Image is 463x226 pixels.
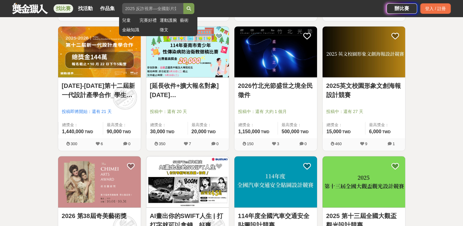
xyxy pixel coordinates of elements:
[54,4,73,13] a: 找比賽
[62,211,137,220] a: 2026 第38屆奇美藝術獎
[107,129,122,134] span: 90,000
[207,130,215,134] span: TWD
[327,129,342,134] span: 15,000
[323,156,405,207] img: Cover Image
[342,130,350,134] span: TWD
[238,108,313,115] span: 投稿中：還有 大約 1 個月
[146,26,229,78] a: Cover Image
[192,122,225,128] span: 最高獎金：
[150,129,165,134] span: 30,000
[101,141,103,146] span: 6
[160,27,194,33] a: 徵文
[122,27,157,33] a: 金融知識
[58,26,141,77] img: Cover Image
[122,17,136,24] a: 兒童
[326,108,401,115] span: 投稿中：還有 27 天
[150,122,184,128] span: 總獎金：
[365,141,367,146] span: 9
[189,141,191,146] span: 7
[128,141,130,146] span: 0
[282,122,313,128] span: 最高獎金：
[160,17,177,24] a: 運動護腕
[234,26,317,78] a: Cover Image
[261,130,269,134] span: TWD
[369,122,401,128] span: 最高獎金：
[71,141,77,146] span: 300
[140,17,157,24] a: 完賽好禮
[62,108,137,115] span: 投稿即將開始：還有 21 天
[85,130,93,134] span: TWD
[304,141,307,146] span: 0
[146,26,229,77] img: Cover Image
[323,26,405,77] img: Cover Image
[58,26,141,78] a: Cover Image
[192,129,207,134] span: 20,000
[282,129,299,134] span: 500,000
[335,141,342,146] span: 460
[107,122,137,128] span: 最高獎金：
[166,130,174,134] span: TWD
[382,130,390,134] span: TWD
[76,4,95,13] a: 找活動
[98,4,117,13] a: 作品集
[62,122,99,128] span: 總獎金：
[159,141,166,146] span: 350
[146,156,229,207] img: Cover Image
[62,81,137,100] a: [DATE]-[DATE]第十二屆新一代設計產學合作_學生徵件
[386,3,417,14] a: 辦比賽
[369,129,381,134] span: 6,000
[300,130,308,134] span: TWD
[150,81,225,100] a: [延長收件+擴大報名對象][DATE][GEOGRAPHIC_DATA]青少年性傳染病防治衛教徵稿比賽
[323,26,405,78] a: Cover Image
[393,141,395,146] span: 1
[180,17,194,24] a: 藝術
[58,156,141,207] img: Cover Image
[234,26,317,77] img: Cover Image
[247,141,254,146] span: 150
[420,3,451,14] div: 登入 / 註冊
[234,156,317,207] img: Cover Image
[150,108,225,115] span: 投稿中：還有 20 天
[327,122,361,128] span: 總獎金：
[277,141,279,146] span: 3
[122,3,183,14] input: 2025 反詐視界—全國影片競賽
[238,122,274,128] span: 總獎金：
[238,129,260,134] span: 1,150,000
[123,130,131,134] span: TWD
[216,141,218,146] span: 0
[326,81,401,100] a: 2025英文校園形象文創海報設計競賽
[238,81,313,100] a: 2026竹北光節盛世之境全民徵件
[62,129,84,134] span: 1,440,000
